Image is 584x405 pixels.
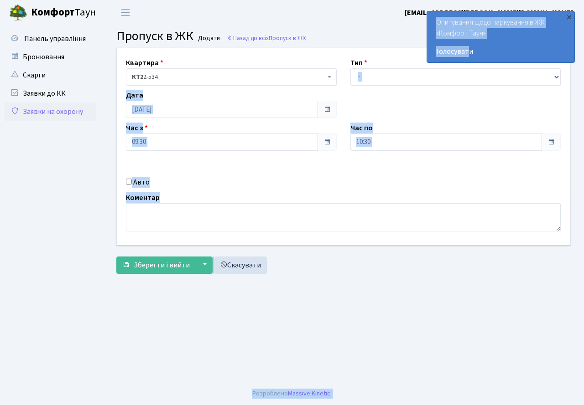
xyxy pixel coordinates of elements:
[31,5,96,21] span: Таун
[427,11,574,62] div: Опитування щодо паркування в ЖК «Комфорт Таун»
[350,57,367,68] label: Тип
[214,256,267,274] a: Скасувати
[116,256,196,274] button: Зберегти і вийти
[269,34,306,42] span: Пропуск в ЖК
[132,72,143,82] b: КТ2
[126,90,143,101] label: Дата
[9,4,27,22] img: logo.png
[5,103,96,121] a: Заявки на охорону
[134,260,190,270] span: Зберегти і вийти
[436,46,565,57] a: Голосувати
[126,68,337,86] span: <b>КТ2</b>&nbsp;&nbsp;&nbsp;2-534
[24,34,86,44] span: Панель управління
[133,177,150,188] label: Авто
[196,35,223,42] small: Додати .
[288,389,330,398] a: Massive Kinetic
[5,66,96,84] a: Скарги
[350,123,373,133] label: Час по
[564,12,574,21] div: ×
[5,48,96,66] a: Бронювання
[227,34,306,42] a: Назад до всіхПропуск в ЖК
[114,5,137,20] button: Переключити навігацію
[126,57,163,68] label: Квартира
[31,5,75,20] b: Комфорт
[126,123,148,133] label: Час з
[252,389,332,399] div: Розроблено .
[116,27,193,45] span: Пропуск в ЖК
[405,8,573,18] b: [EMAIL_ADDRESS][PERSON_NAME][DOMAIN_NAME]
[5,30,96,48] a: Панель управління
[126,192,160,203] label: Коментар
[132,72,325,82] span: <b>КТ2</b>&nbsp;&nbsp;&nbsp;2-534
[405,7,573,18] a: [EMAIL_ADDRESS][PERSON_NAME][DOMAIN_NAME]
[5,84,96,103] a: Заявки до КК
